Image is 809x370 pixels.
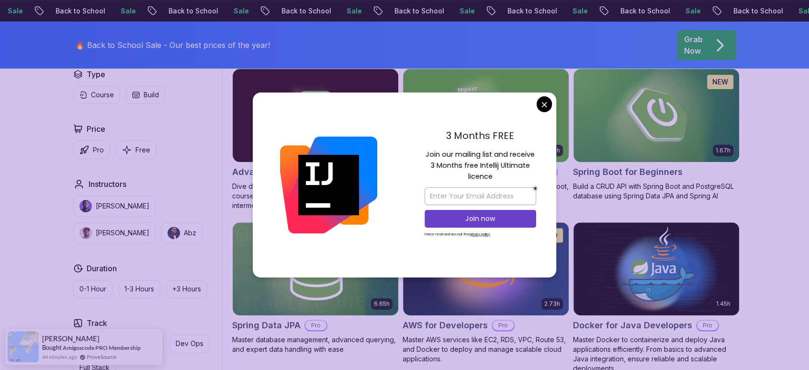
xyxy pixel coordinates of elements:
p: Grab Now [684,34,703,57]
p: Back to School [45,6,110,16]
p: 🔥 Back to School Sale - Our best prices of the year! [75,39,270,51]
span: 44 minutes ago [42,353,77,361]
p: Pro [493,321,514,330]
a: Building APIs with Spring Boot card3.30hBuilding APIs with Spring BootProLearn to build robust, s... [403,69,569,210]
p: Free [135,145,150,155]
p: Sale [110,6,140,16]
img: instructor img [79,227,92,239]
h2: Duration [87,263,117,274]
h2: Track [87,317,107,329]
p: [PERSON_NAME] [96,201,149,211]
p: Sale [336,6,366,16]
button: instructor imgAbz [161,222,202,243]
button: +3 Hours [166,280,207,298]
img: Building APIs with Spring Boot card [403,69,569,162]
img: Docker for Java Developers card [573,222,739,315]
img: provesource social proof notification image [8,331,39,362]
p: 6.65h [374,300,390,308]
a: Spring Boot for Beginners card1.67hNEWSpring Boot for BeginnersBuild a CRUD API with Spring Boot ... [573,69,740,201]
p: Pro [697,321,718,330]
p: Abz [184,228,196,238]
p: Sale [223,6,253,16]
button: instructor img[PERSON_NAME] [73,196,156,217]
p: 0-1 Hour [79,284,106,294]
button: Free [116,140,157,159]
p: Pro [305,321,326,330]
button: instructor img[PERSON_NAME] [73,222,156,243]
p: Course [91,90,114,100]
p: Dive deep into Spring Boot with our advanced course, designed to take your skills from intermedia... [232,182,399,210]
p: Back to School [157,6,223,16]
p: Build [144,90,159,100]
a: Advanced Spring Boot card5.18hAdvanced Spring BootProDive deep into Spring Boot with our advanced... [232,69,399,210]
p: Back to School [722,6,787,16]
p: Back to School [270,6,336,16]
h2: Price [87,123,105,135]
p: Sale [674,6,705,16]
p: Sale [449,6,479,16]
img: instructor img [79,200,92,212]
p: Back to School [496,6,562,16]
p: 1.67h [716,147,730,154]
p: [PERSON_NAME] [96,228,149,238]
p: Back to School [383,6,449,16]
p: Master database management, advanced querying, and expert data handling with ease [232,335,399,354]
h2: Type [87,69,105,80]
h2: Advanced Spring Boot [232,165,328,179]
p: Sale [562,6,592,16]
p: Back to School [609,6,674,16]
p: Pro [93,145,104,155]
button: Course [73,86,120,104]
a: Spring Data JPA card6.65hNEWSpring Data JPAProMaster database management, advanced querying, and ... [232,222,399,354]
p: +3 Hours [172,284,201,294]
img: Advanced Spring Boot card [233,69,398,162]
a: Amigoscode PRO Membership [63,344,141,351]
p: Master AWS services like EC2, RDS, VPC, Route 53, and Docker to deploy and manage scalable cloud ... [403,335,569,364]
span: Bought [42,344,62,351]
button: Pro [73,140,110,159]
img: instructor img [168,227,180,239]
p: NEW [712,77,728,87]
h2: Docker for Java Developers [573,319,692,332]
p: Build a CRUD API with Spring Boot and PostgreSQL database using Spring Data JPA and Spring AI [573,182,740,201]
a: AWS for Developers card2.73hJUST RELEASEDAWS for DevelopersProMaster AWS services like EC2, RDS, ... [403,222,569,364]
h2: Spring Boot for Beginners [573,165,683,179]
p: 1.45h [716,300,730,308]
button: Dev Ops [169,335,210,353]
p: 2.73h [544,300,560,308]
img: Spring Boot for Beginners card [573,69,739,162]
a: ProveSource [87,353,116,361]
h2: Instructors [89,178,126,190]
h2: AWS for Developers [403,319,488,332]
span: [PERSON_NAME] [42,335,100,343]
img: Spring Data JPA card [233,222,398,315]
button: Build [126,86,165,104]
h2: Spring Data JPA [232,319,301,332]
p: Dev Ops [176,339,203,348]
p: 1-3 Hours [124,284,154,294]
button: 1-3 Hours [118,280,160,298]
button: 0-1 Hour [73,280,112,298]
